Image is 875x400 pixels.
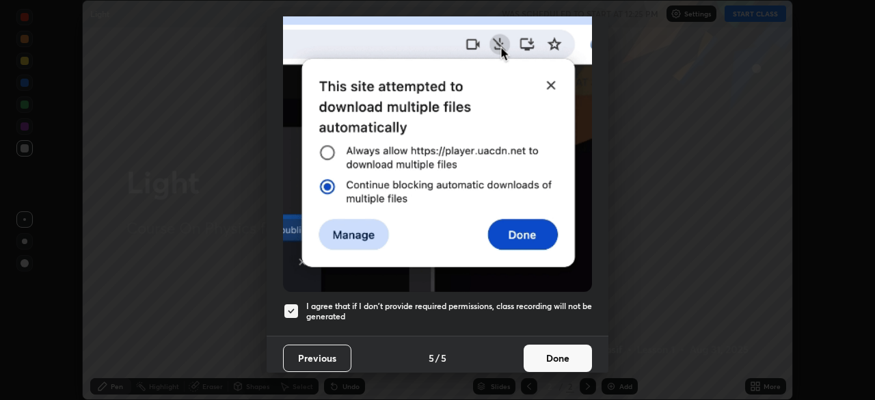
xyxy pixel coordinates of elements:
button: Previous [283,345,351,372]
h4: 5 [429,351,434,365]
h5: I agree that if I don't provide required permissions, class recording will not be generated [306,301,592,322]
h4: 5 [441,351,446,365]
button: Done [524,345,592,372]
h4: / [435,351,440,365]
